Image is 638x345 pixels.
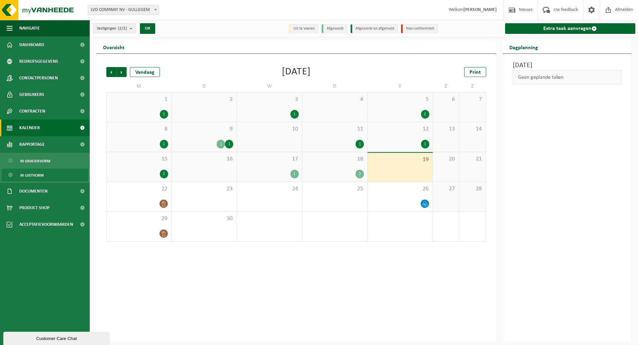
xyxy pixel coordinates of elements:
span: 3 [240,96,299,103]
span: Navigatie [19,20,40,37]
a: Print [464,67,486,77]
div: 1 [356,140,364,148]
span: 18 [306,155,364,163]
span: 29 [110,215,168,222]
span: 10 [240,126,299,133]
li: Non-conformiteit [401,24,438,33]
span: Bedrijfsgegevens [19,53,58,70]
span: 27 [436,185,456,193]
h3: [DATE] [513,60,622,70]
span: 6 [436,96,456,103]
strong: [PERSON_NAME] [464,7,497,12]
span: Documenten [19,183,48,200]
span: Acceptatievoorwaarden [19,216,73,233]
span: 8 [110,126,168,133]
div: 1 [160,140,168,148]
li: Uit te voeren [288,24,318,33]
span: LVD COMPANY NV - GULLEGEM [88,5,159,15]
iframe: chat widget [3,330,111,345]
span: Contracten [19,103,45,120]
div: 1 [290,170,299,178]
span: 23 [175,185,234,193]
span: 30 [175,215,234,222]
a: Extra taak aanvragen [505,23,636,34]
count: (2/2) [118,26,127,31]
div: 1 [290,110,299,119]
td: D [302,80,368,92]
span: 24 [240,185,299,193]
span: 2 [175,96,234,103]
div: Vandaag [130,67,160,77]
span: 21 [463,155,482,163]
span: Vorige [106,67,116,77]
span: 15 [110,155,168,163]
span: 13 [436,126,456,133]
span: 28 [463,185,482,193]
a: In lijstvorm [2,169,88,181]
li: Afgewerkt [322,24,347,33]
span: 19 [371,156,429,163]
div: 1 [217,140,225,148]
h2: Dagplanning [503,41,545,53]
span: Gebruikers [19,86,44,103]
span: 16 [175,155,234,163]
span: Kalender [19,120,40,136]
div: 2 [356,170,364,178]
span: 17 [240,155,299,163]
td: M [106,80,172,92]
span: In grafiekvorm [20,155,50,167]
span: 1 [110,96,168,103]
span: 5 [371,96,429,103]
span: 14 [463,126,482,133]
button: OK [140,23,155,34]
div: Geen geplande taken [513,70,622,84]
div: 1 [160,170,168,178]
td: Z [433,80,460,92]
td: D [172,80,237,92]
span: Volgende [117,67,127,77]
span: 20 [436,155,456,163]
span: 11 [306,126,364,133]
span: 7 [463,96,482,103]
span: Print [470,70,481,75]
span: In lijstvorm [20,169,44,182]
span: Dashboard [19,37,44,53]
li: Afgewerkt en afgemeld [351,24,398,33]
div: 1 [421,140,429,148]
span: 22 [110,185,168,193]
div: 1 [225,140,233,148]
td: Z [459,80,486,92]
span: Rapportage [19,136,45,153]
td: W [237,80,302,92]
h2: Overzicht [96,41,131,53]
span: 12 [371,126,429,133]
span: 25 [306,185,364,193]
a: In grafiekvorm [2,154,88,167]
span: Vestigingen [97,24,127,34]
span: Contactpersonen [19,70,58,86]
button: Vestigingen(2/2) [93,23,136,33]
span: 26 [371,185,429,193]
div: 1 [160,110,168,119]
span: Product Shop [19,200,50,216]
td: V [368,80,433,92]
div: 2 [421,110,429,119]
span: 4 [306,96,364,103]
span: 9 [175,126,234,133]
div: [DATE] [282,67,311,77]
